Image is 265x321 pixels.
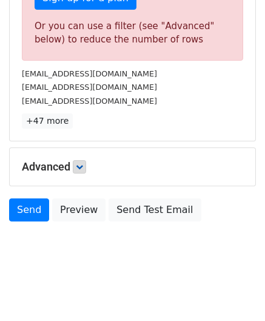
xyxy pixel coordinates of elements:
div: Or you can use a filter (see "Advanced" below) to reduce the number of rows [35,19,230,47]
small: [EMAIL_ADDRESS][DOMAIN_NAME] [22,96,157,106]
h5: Advanced [22,160,243,174]
a: Preview [52,198,106,221]
small: [EMAIL_ADDRESS][DOMAIN_NAME] [22,69,157,78]
small: [EMAIL_ADDRESS][DOMAIN_NAME] [22,83,157,92]
a: +47 more [22,113,73,129]
a: Send Test Email [109,198,201,221]
a: Send [9,198,49,221]
iframe: Chat Widget [204,263,265,321]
